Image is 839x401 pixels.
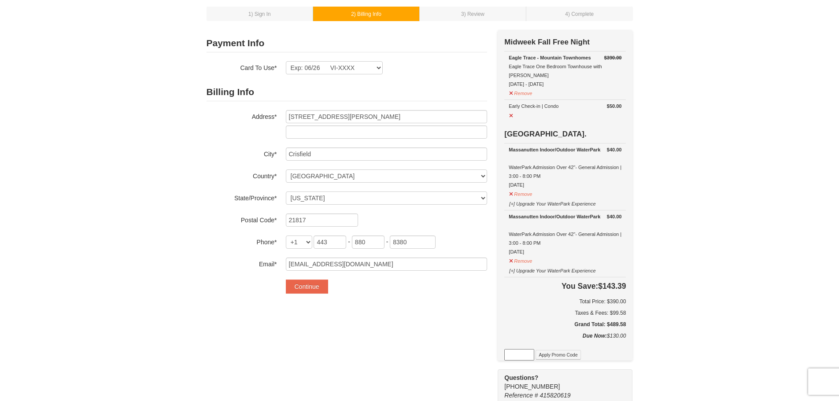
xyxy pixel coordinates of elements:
[509,53,621,88] div: Eagle Trace One Bedroom Townhouse with [PERSON_NAME] [DATE] - [DATE]
[314,235,346,249] input: xxx
[251,11,270,17] span: ) Sign In
[504,297,626,306] h6: Total Price: $390.00
[207,83,487,101] h2: Billing Info
[504,320,626,329] h5: Grand Total: $489.58
[509,87,532,98] button: Remove
[352,235,384,249] input: xxx
[286,147,487,161] input: City
[286,110,487,123] input: Billing Info
[286,258,487,271] input: Email
[354,11,381,17] span: ) Billing Info
[207,61,277,72] label: Card To Use*
[207,110,277,121] label: Address*
[504,373,617,390] span: [PHONE_NUMBER]
[504,392,538,399] span: Reference #
[509,264,596,275] button: [+] Upgrade Your WaterPark Experience
[207,213,277,224] label: Postal Code*
[348,238,350,245] span: -
[536,350,580,360] button: Apply Promo Code
[509,197,596,208] button: [+] Upgrade Your WaterPark Experience
[286,213,358,227] input: Postal Code
[504,331,626,349] div: $130.00
[509,254,532,265] button: Remove
[207,169,277,180] label: Country*
[504,130,586,138] strong: [GEOGRAPHIC_DATA].
[607,212,622,221] strong: $40.00
[540,392,571,399] span: 415820619
[504,38,590,46] strong: Midweek Fall Free Night
[207,235,277,246] label: Phone*
[583,333,607,339] strong: Due Now:
[504,100,626,122] td: Early Check-in | Condo
[504,282,626,291] h4: $143.39
[207,191,277,202] label: State/Province*
[504,374,538,381] strong: Questions?
[562,282,598,291] span: You Save:
[207,258,277,269] label: Email*
[461,11,484,17] small: 3
[509,188,532,199] button: Remove
[286,280,328,294] button: Continue
[207,34,487,52] h2: Payment Info
[607,145,622,154] strong: $40.00
[509,145,621,189] div: WaterPark Admission Over 42"- General Admission | 3:00 - 8:00 PM [DATE]
[509,212,621,256] div: WaterPark Admission Over 42"- General Admission | 3:00 - 8:00 PM [DATE]
[509,212,621,221] div: Massanutten Indoor/Outdoor WaterPark
[504,309,626,317] div: Taxes & Fees: $99.58
[464,11,484,17] span: ) Review
[565,11,594,17] small: 4
[207,147,277,158] label: City*
[351,11,381,17] small: 2
[568,11,594,17] span: ) Complete
[248,11,271,17] small: 1
[509,55,591,60] strong: Eagle Trace - Mountain Townhomes
[509,145,621,154] div: Massanutten Indoor/Outdoor WaterPark
[607,102,622,110] strong: $50.00
[390,235,436,249] input: xxxx
[604,55,622,60] del: $390.00
[386,238,388,245] span: -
